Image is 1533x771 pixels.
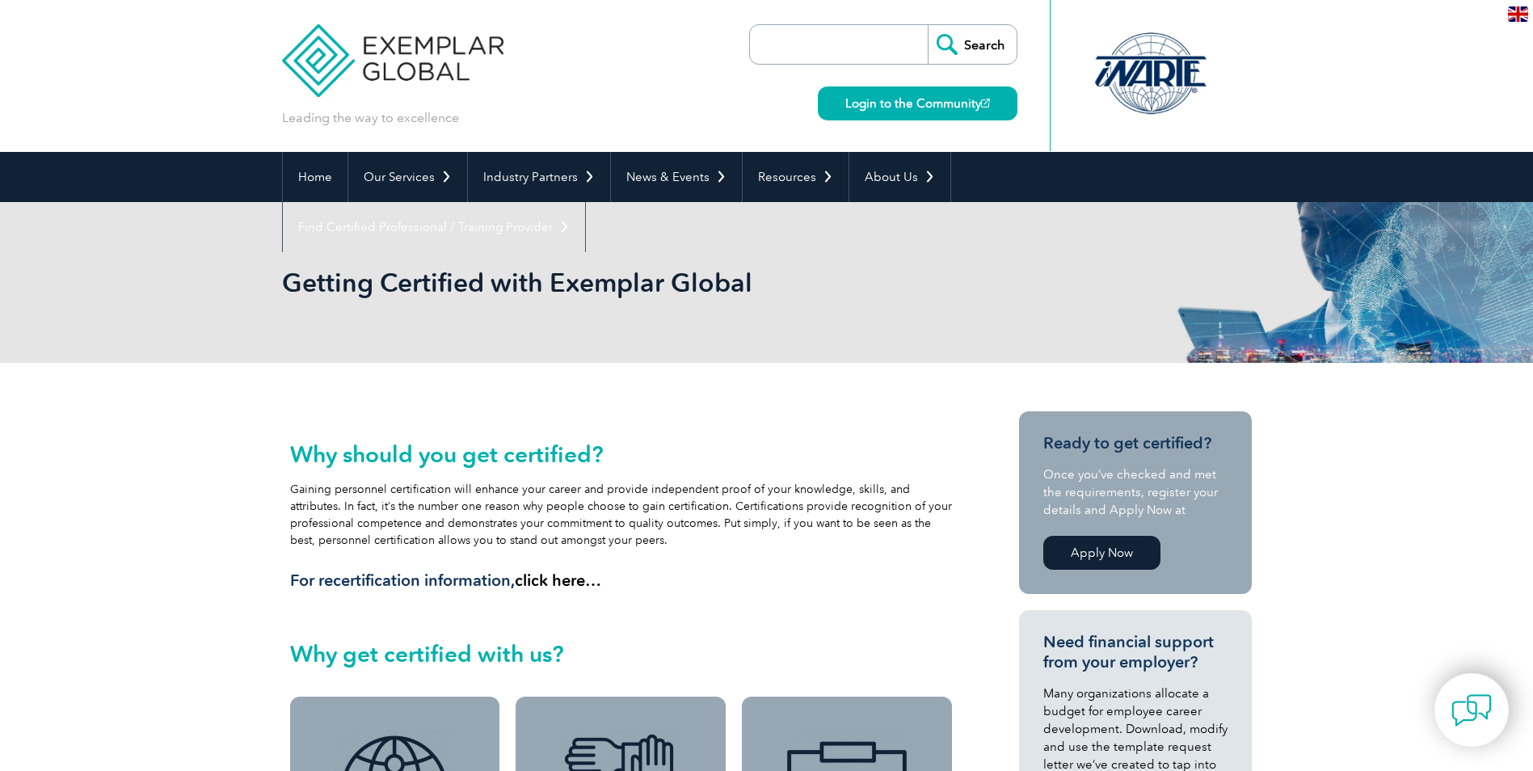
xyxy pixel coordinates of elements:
[1043,433,1228,453] h3: Ready to get certified?
[282,267,903,298] h1: Getting Certified with Exemplar Global
[283,152,347,202] a: Home
[290,571,953,591] h3: For recertification information,
[290,441,953,591] div: Gaining personnel certification will enhance your career and provide independent proof of your kn...
[290,441,953,467] h2: Why should you get certified?
[1043,632,1228,672] h3: Need financial support from your employer?
[1043,466,1228,519] p: Once you’ve checked and met the requirements, register your details and Apply Now at
[468,152,610,202] a: Industry Partners
[1508,6,1528,22] img: en
[1451,690,1492,731] img: contact-chat.png
[743,152,849,202] a: Resources
[515,571,601,590] a: click here…
[849,152,950,202] a: About Us
[283,202,585,252] a: Find Certified Professional / Training Provider
[611,152,742,202] a: News & Events
[348,152,467,202] a: Our Services
[818,86,1017,120] a: Login to the Community
[1043,536,1160,570] a: Apply Now
[290,641,953,667] h2: Why get certified with us?
[928,25,1017,64] input: Search
[981,99,990,107] img: open_square.png
[282,109,459,127] p: Leading the way to excellence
